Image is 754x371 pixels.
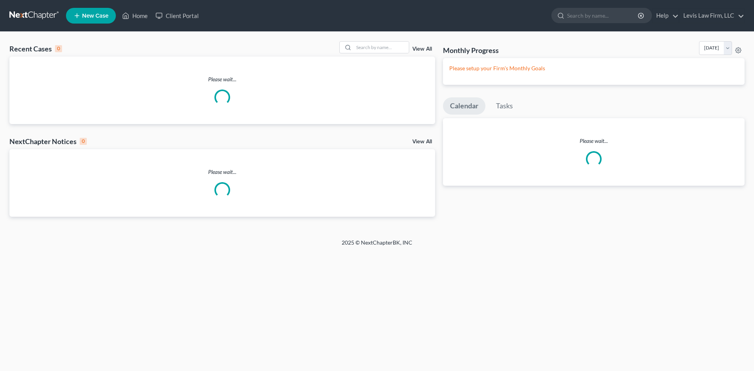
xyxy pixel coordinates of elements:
div: 0 [55,45,62,52]
a: Tasks [489,97,520,115]
a: Calendar [443,97,485,115]
input: Search by name... [354,42,409,53]
p: Please setup your Firm's Monthly Goals [449,64,738,72]
div: 2025 © NextChapterBK, INC [153,239,601,253]
div: 0 [80,138,87,145]
a: Home [118,9,152,23]
span: New Case [82,13,108,19]
div: NextChapter Notices [9,137,87,146]
h3: Monthly Progress [443,46,499,55]
p: Please wait... [443,137,745,145]
a: View All [412,139,432,144]
div: Recent Cases [9,44,62,53]
p: Please wait... [9,75,435,83]
a: View All [412,46,432,52]
a: Levis Law Firm, LLC [679,9,744,23]
a: Client Portal [152,9,203,23]
p: Please wait... [9,168,435,176]
input: Search by name... [567,8,639,23]
a: Help [652,9,679,23]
